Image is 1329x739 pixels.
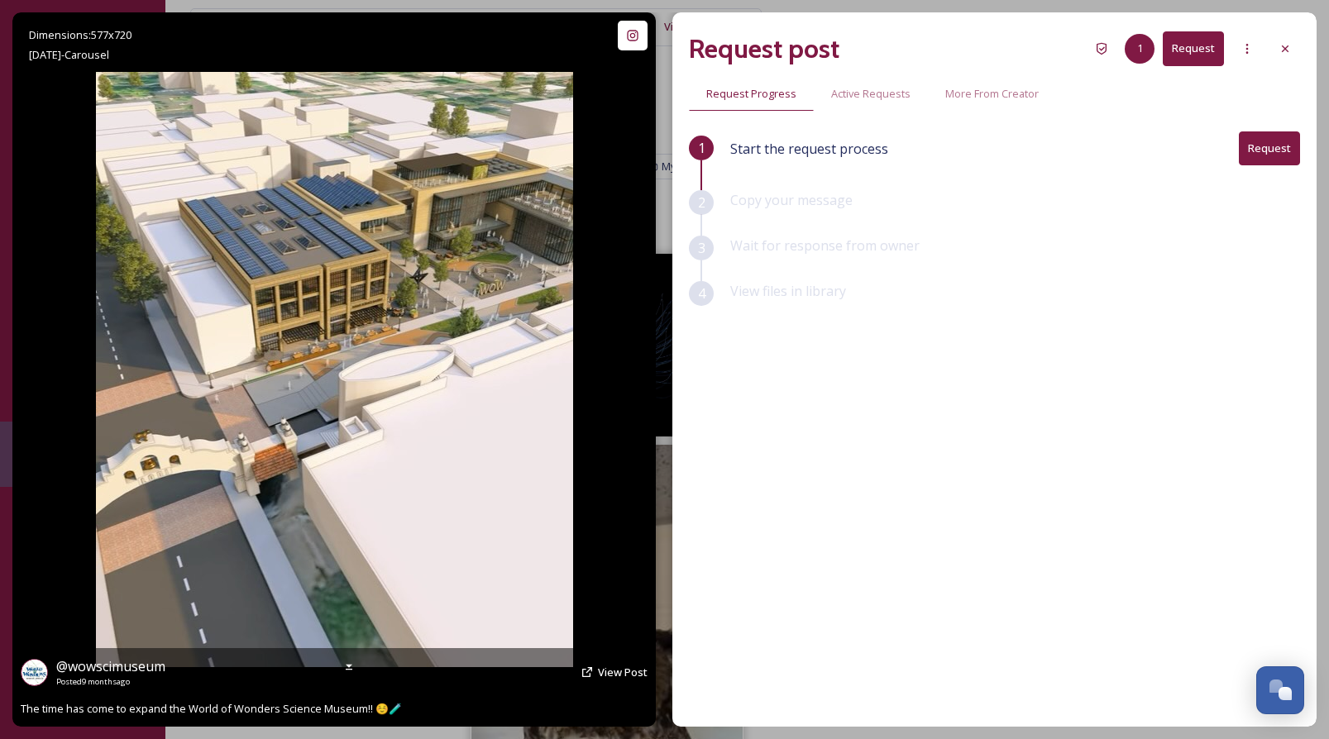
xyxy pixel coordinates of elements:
[1137,41,1143,56] span: 1
[689,29,839,69] h2: Request post
[730,139,888,159] span: Start the request process
[698,138,705,158] span: 1
[29,47,109,62] span: [DATE] - Carousel
[698,193,705,212] span: 2
[698,284,705,303] span: 4
[598,665,648,680] a: View Post
[1163,31,1224,65] button: Request
[945,86,1039,102] span: More From Creator
[706,86,796,102] span: Request Progress
[56,676,165,688] span: Posted 9 months ago
[96,72,573,667] img: The time has come to expand the World of Wonders Science Museum!! ☺️🧪
[56,656,165,676] a: @wowscimuseum
[1256,666,1304,714] button: Open Chat
[831,86,911,102] span: Active Requests
[730,282,846,300] span: View files in library
[21,701,402,716] span: The time has come to expand the World of Wonders Science Museum!! ☺️🧪
[1239,131,1300,165] button: Request
[29,27,131,42] span: Dimensions: 577 x 720
[730,236,920,255] span: Wait for response from owner
[598,665,648,679] span: View Post
[56,657,165,675] span: @ wowscimuseum
[22,660,47,684] img: 11821796_1652393578312579_790814282_a.jpg
[730,191,853,209] span: Copy your message
[698,238,705,258] span: 3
